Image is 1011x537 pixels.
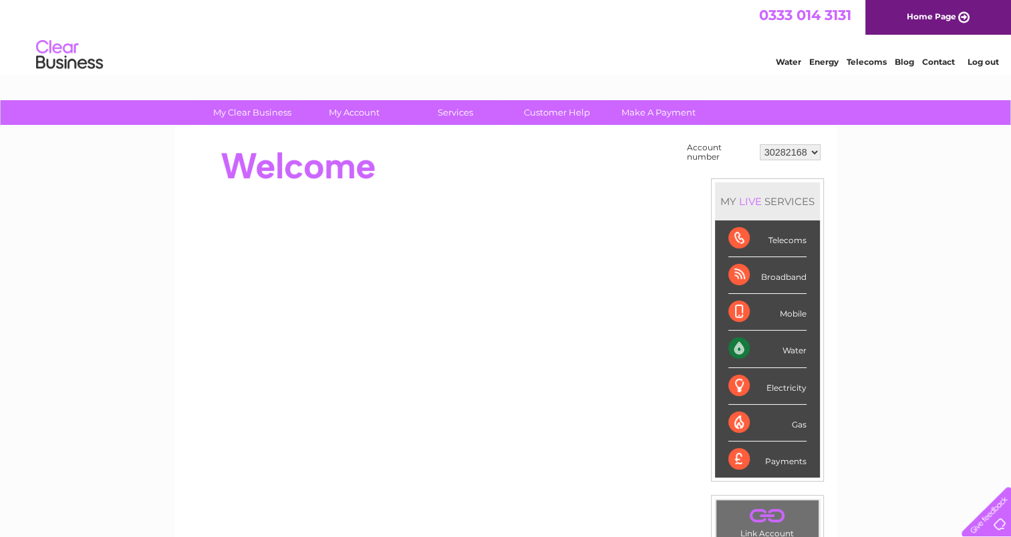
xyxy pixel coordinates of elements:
[728,294,807,331] div: Mobile
[967,57,998,67] a: Log out
[715,182,820,220] div: MY SERVICES
[728,257,807,294] div: Broadband
[299,100,409,125] a: My Account
[35,35,104,75] img: logo.png
[684,140,756,165] td: Account number
[847,57,887,67] a: Telecoms
[728,220,807,257] div: Telecoms
[728,368,807,405] div: Electricity
[190,7,822,65] div: Clear Business is a trading name of Verastar Limited (registered in [GEOGRAPHIC_DATA] No. 3667643...
[736,195,764,208] div: LIVE
[502,100,612,125] a: Customer Help
[922,57,955,67] a: Contact
[197,100,307,125] a: My Clear Business
[728,405,807,441] div: Gas
[776,57,801,67] a: Water
[728,441,807,478] div: Payments
[809,57,839,67] a: Energy
[720,504,815,527] a: .
[728,331,807,367] div: Water
[603,100,714,125] a: Make A Payment
[400,100,511,125] a: Services
[895,57,914,67] a: Blog
[759,7,851,23] a: 0333 014 3131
